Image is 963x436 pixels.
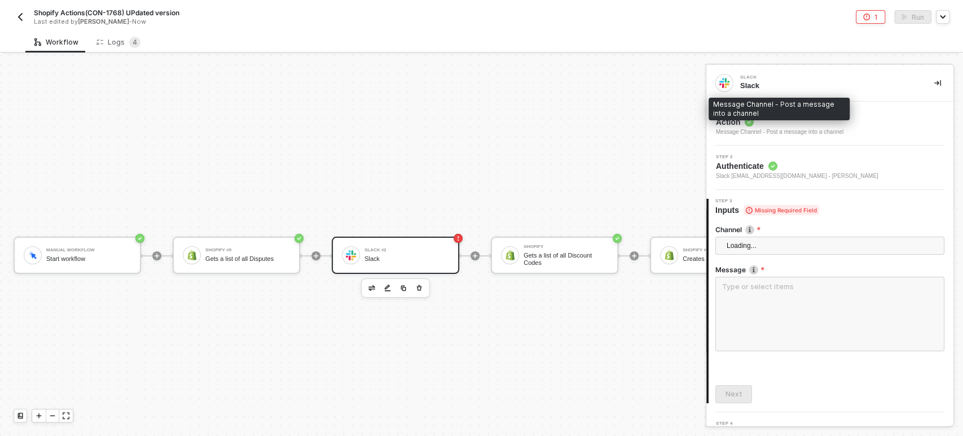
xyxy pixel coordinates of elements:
[63,412,69,419] span: icon-expand
[706,155,953,181] div: Step 2Authenticate Slack [EMAIL_ADDRESS][DOMAIN_NAME] - [PERSON_NAME]
[719,78,729,88] img: integration-icon
[715,225,944,234] label: Channel
[346,250,356,260] img: icon
[34,8,179,18] span: Shopify Actions(CON-1768) UPdated version
[205,248,290,252] div: Shopify #9
[397,281,410,295] button: copy-block
[381,281,394,295] button: edit-cred
[313,252,319,259] span: icon-play
[716,160,878,172] span: Authenticate
[874,12,878,22] div: 1
[294,234,304,243] span: icon-success-page
[613,234,622,243] span: icon-success-page
[36,412,42,419] span: icon-play
[14,10,27,24] button: back
[365,281,379,295] button: edit-cred
[46,248,131,252] div: Manual Workflow
[715,385,752,403] button: Next
[400,285,407,291] img: copy-block
[664,250,674,260] img: icon
[727,237,938,254] span: Loading...
[716,172,878,181] span: Slack [EMAIL_ADDRESS][DOMAIN_NAME] - [PERSON_NAME]
[716,421,746,426] span: Step 4
[34,38,78,47] div: Workflow
[524,245,608,249] div: Shopify
[524,252,608,266] div: Gets a list of all Discount Codes
[716,111,843,115] span: Step 1
[715,265,944,274] label: Message
[472,252,478,259] span: icon-play
[384,284,391,292] img: edit-cred
[28,250,38,260] img: icon
[34,18,456,26] div: Last edited by - Now
[49,412,56,419] span: icon-minus
[454,234,463,243] span: icon-error-page
[129,37,140,48] sup: 4
[205,255,290,263] div: Gets a list of all Disputes
[740,75,909,80] div: Slack
[153,252,160,259] span: icon-play
[16,12,25,21] img: back
[749,265,758,274] img: icon-info
[716,155,878,159] span: Step 2
[856,10,885,24] button: 1
[46,255,131,263] div: Start workflow
[863,14,870,20] span: icon-error-page
[505,250,515,260] img: icon
[135,234,144,243] span: icon-success-page
[683,255,767,263] div: Creates a new Discount Code
[364,255,449,263] div: Slack
[96,37,140,48] div: Logs
[706,199,953,403] div: Step 3Inputs Missing Required FieldChannelicon-infoLoading...Messageicon-infoNext
[364,248,449,252] div: Slack #2
[706,111,953,137] div: Step 1Action Message Channel - Post a message into a channel
[934,80,941,86] span: icon-collapse-right
[715,204,819,216] span: Inputs
[187,250,197,260] img: icon
[745,225,754,234] img: icon-info
[631,252,637,259] span: icon-play
[894,10,931,24] button: activateRun
[683,248,767,252] div: Shopify #2
[715,199,819,203] span: Step 3
[744,205,819,215] span: Missing Required Field
[716,128,843,137] div: Message Channel - Post a message into a channel
[133,38,137,46] span: 4
[78,18,129,25] span: [PERSON_NAME]
[740,81,916,91] div: Slack
[716,116,843,128] span: Action
[368,285,375,291] img: edit-cred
